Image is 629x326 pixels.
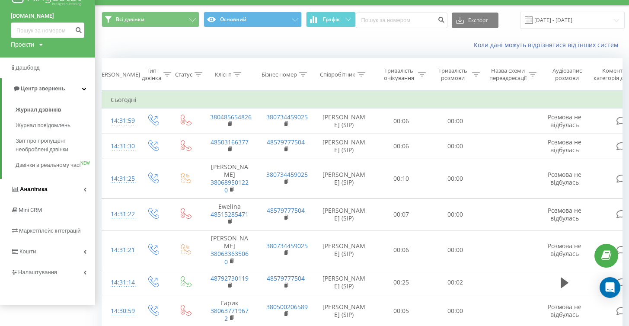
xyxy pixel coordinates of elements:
div: Аудіозапис розмови [546,67,588,82]
a: 48503166377 [211,138,249,146]
td: [PERSON_NAME] [201,230,258,270]
input: Пошук за номером [11,22,84,38]
td: 00:00 [428,109,482,134]
span: Журнал дзвінків [16,105,61,114]
td: 00:00 [428,159,482,198]
div: [PERSON_NAME] [96,71,140,78]
div: Тип дзвінка [142,67,161,82]
span: Журнал повідомлень [16,121,70,130]
div: Назва схеми переадресації [489,67,527,82]
td: [PERSON_NAME] (SIP) [314,198,374,230]
span: Центр звернень [21,85,65,92]
input: Пошук за номером [356,13,447,28]
a: 380633635060 [211,249,249,265]
a: Коли дані можуть відрізнятися вiд інших систем [474,41,623,49]
div: 14:31:59 [111,112,128,129]
button: Експорт [452,13,498,28]
span: Розмова не відбулась [548,138,581,154]
td: 00:25 [374,270,428,295]
a: Журнал повідомлень [16,118,95,133]
div: Open Intercom Messenger [600,277,620,298]
a: 380734459025 [266,242,308,250]
div: 14:31:30 [111,138,128,155]
a: Центр звернень [2,78,95,99]
div: 14:30:59 [111,303,128,320]
div: 14:31:21 [111,242,128,259]
td: 00:00 [428,198,482,230]
span: Дашборд [16,64,40,71]
button: Всі дзвінки [102,12,199,27]
td: [PERSON_NAME] (SIP) [314,270,374,295]
div: Тривалість розмови [436,67,470,82]
div: 14:31:25 [111,170,128,187]
a: Звіт про пропущені необроблені дзвінки [16,133,95,157]
span: Кошти [19,248,36,255]
button: Основний [204,12,301,27]
div: Статус [175,71,192,78]
span: Розмова не відбулась [548,242,581,258]
a: 48579777504 [267,138,305,146]
div: Клієнт [215,71,231,78]
div: Співробітник [320,71,355,78]
span: Розмова не відбулась [548,206,581,222]
a: 380485654826 [210,113,252,121]
a: 48579777504 [267,206,305,214]
a: 380689501220 [211,178,249,194]
div: Тривалість очікування [382,67,416,82]
td: 00:07 [374,198,428,230]
a: Журнал дзвінків [16,102,95,118]
span: Маркетплейс інтеграцій [19,227,81,234]
span: Графік [323,16,340,22]
td: 00:02 [428,270,482,295]
div: Проекти [11,40,34,49]
a: 380500206589 [266,303,308,311]
a: 48792730119 [211,274,249,282]
div: 14:31:14 [111,274,128,291]
td: 00:00 [428,134,482,159]
div: Бізнес номер [262,71,297,78]
a: 380734459025 [266,170,308,179]
td: [PERSON_NAME] [201,159,258,198]
a: Дзвінки в реальному часіNEW [16,157,95,173]
a: 48579777504 [267,274,305,282]
td: 00:06 [374,109,428,134]
td: [PERSON_NAME] (SIP) [314,159,374,198]
td: 00:00 [428,230,482,270]
span: Розмова не відбулась [548,113,581,129]
td: 00:06 [374,230,428,270]
span: Розмова не відбулась [548,170,581,186]
td: Ewelina [201,198,258,230]
span: Аналiтика [20,186,48,192]
a: 48515285471 [211,210,249,218]
button: Графік [306,12,356,27]
td: [PERSON_NAME] (SIP) [314,134,374,159]
span: Всі дзвінки [116,16,144,23]
a: 380734459025 [266,113,308,121]
td: 00:06 [374,134,428,159]
a: [DOMAIN_NAME] [11,12,84,20]
div: 14:31:22 [111,206,128,223]
a: 380637719672 [211,307,249,323]
span: Дзвінки в реальному часі [16,161,80,169]
td: [PERSON_NAME] (SIP) [314,230,374,270]
td: 00:10 [374,159,428,198]
span: Mini CRM [19,207,42,213]
td: [PERSON_NAME] (SIP) [314,109,374,134]
span: Розмова не відбулась [548,303,581,319]
span: Звіт про пропущені необроблені дзвінки [16,137,91,154]
span: Налаштування [18,269,57,275]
